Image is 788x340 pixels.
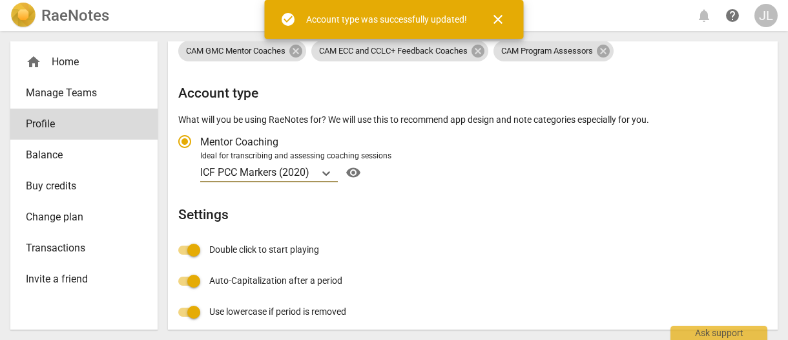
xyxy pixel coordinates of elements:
span: CAM ECC and CCLC+ Feedback Coaches [311,47,475,56]
div: CAM Program Assessors [493,41,614,61]
div: Account type [178,126,767,183]
a: LogoRaeNotes [10,3,109,28]
a: Balance [10,140,158,171]
button: JL [754,4,778,27]
div: Account type was successfully updated! [306,13,467,27]
span: check_circle [280,12,296,27]
span: Profile [26,116,132,132]
span: Double click to start playing [209,243,319,257]
span: Change plan [26,209,132,225]
div: Ideal for transcribing and assessing coaching sessions [200,151,763,162]
a: Invite a friend [10,264,158,295]
p: ICF PCC Markers (2020) [200,165,309,180]
img: Logo [10,3,36,28]
div: CAM ECC and CCLC+ Feedback Coaches [311,41,488,61]
div: CAM GMC Mentor Coaches [178,41,306,61]
span: visibility [343,165,364,180]
span: Buy credits [26,178,132,194]
span: Mentor Coaching [200,134,278,149]
a: Help [721,4,744,27]
p: What will you be using RaeNotes for? We will use this to recommend app design and note categories... [178,113,767,127]
span: help [725,8,740,23]
button: Close [482,4,513,35]
h2: Settings [178,207,767,223]
a: Help [338,162,364,183]
span: Use lowercase if period is removed [209,305,346,319]
span: Manage Teams [26,85,132,101]
h2: Account type [178,85,767,101]
a: Profile [10,109,158,140]
div: Ask support [670,326,767,340]
div: Home [10,47,158,78]
h2: RaeNotes [41,6,109,25]
button: Help [343,162,364,183]
span: Transactions [26,240,132,256]
span: Auto-Capitalization after a period [209,274,342,288]
a: Manage Teams [10,78,158,109]
span: home [26,54,41,70]
span: CAM GMC Mentor Coaches [178,47,293,56]
div: Home [26,54,132,70]
span: close [490,12,506,27]
span: CAM Program Assessors [493,47,601,56]
a: Transactions [10,233,158,264]
a: Buy credits [10,171,158,202]
a: Change plan [10,202,158,233]
span: Balance [26,147,132,163]
span: Invite a friend [26,271,132,287]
